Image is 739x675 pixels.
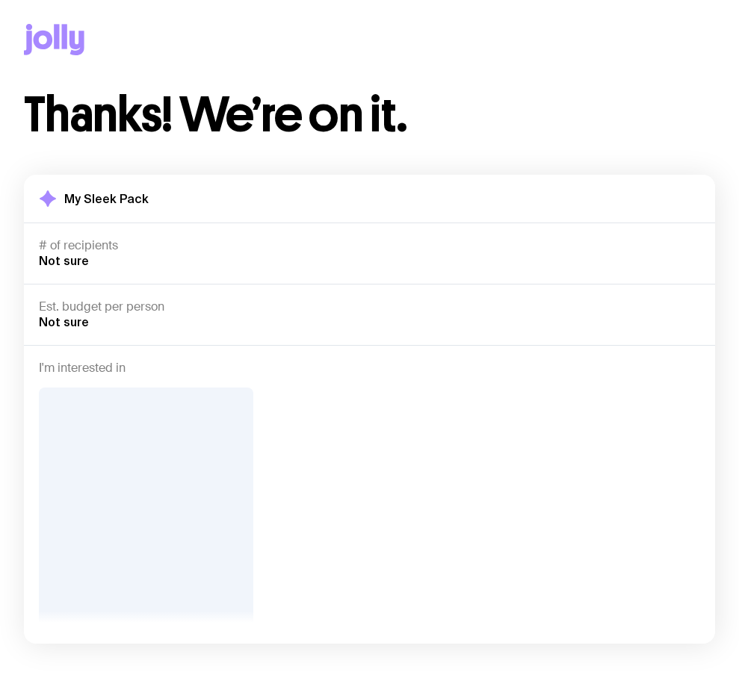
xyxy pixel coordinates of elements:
[39,315,89,329] span: Not sure
[39,254,89,267] span: Not sure
[64,191,149,206] h2: My Sleek Pack
[39,361,700,376] h4: I'm interested in
[39,238,700,253] h4: # of recipients
[39,299,700,314] h4: Est. budget per person
[688,624,724,660] iframe: Intercom live chat
[24,91,526,139] h1: Thanks! We’re on it.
